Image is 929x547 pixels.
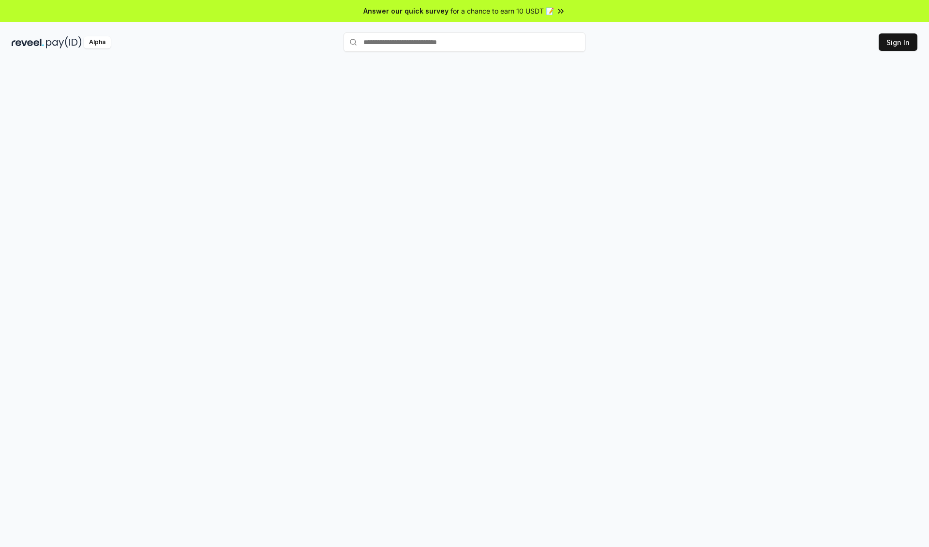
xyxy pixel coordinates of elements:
div: Alpha [84,36,111,48]
button: Sign In [879,33,917,51]
span: Answer our quick survey [363,6,449,16]
span: for a chance to earn 10 USDT 📝 [450,6,554,16]
img: pay_id [46,36,82,48]
img: reveel_dark [12,36,44,48]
